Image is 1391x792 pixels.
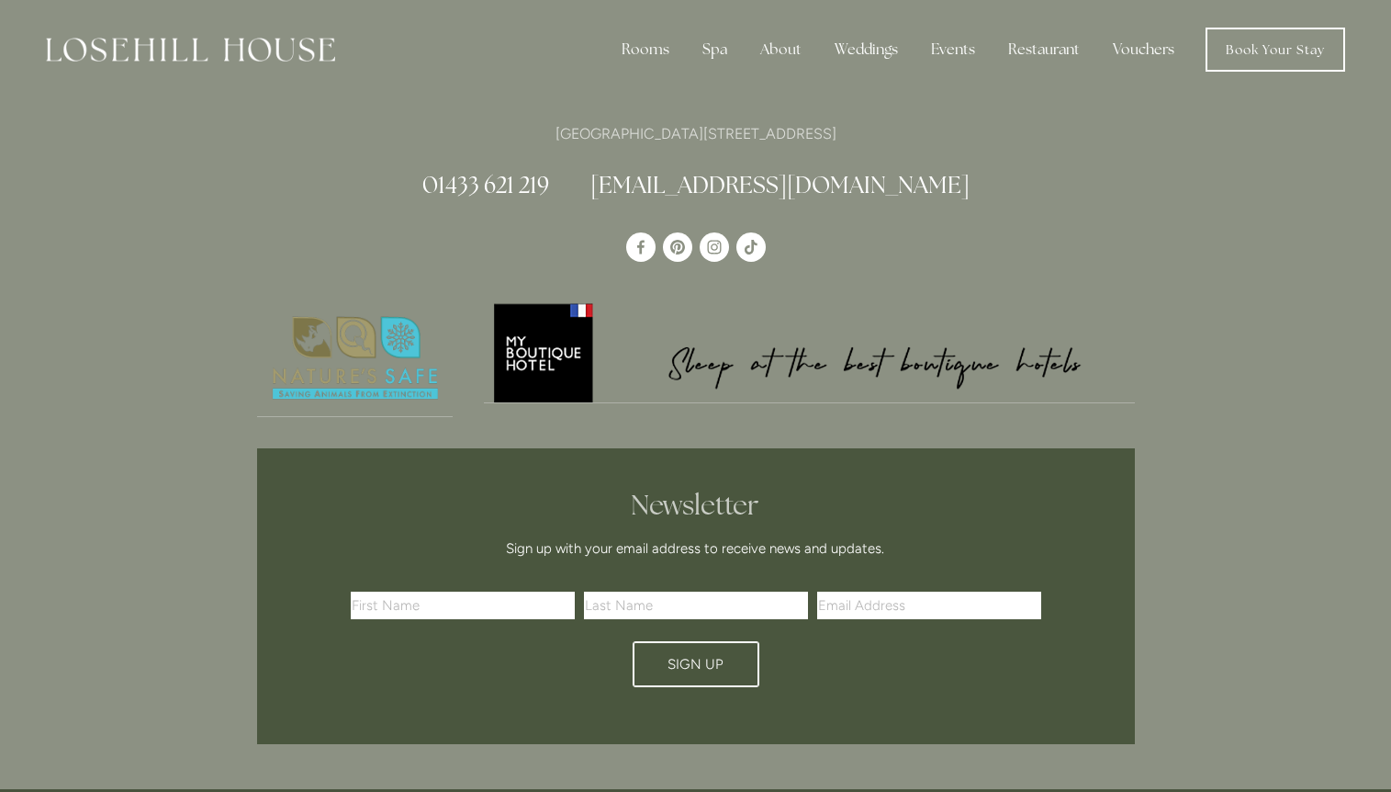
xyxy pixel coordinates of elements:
a: My Boutique Hotel - Logo [484,300,1135,403]
div: Rooms [607,31,684,68]
a: Vouchers [1098,31,1189,68]
img: Losehill House [46,38,335,62]
div: Weddings [820,31,913,68]
a: [EMAIL_ADDRESS][DOMAIN_NAME] [590,170,970,199]
h2: Newsletter [357,489,1035,522]
input: Email Address [817,592,1041,619]
a: Instagram [700,232,729,262]
input: Last Name [584,592,808,619]
p: [GEOGRAPHIC_DATA][STREET_ADDRESS] [257,121,1135,146]
div: Restaurant [993,31,1094,68]
img: Nature's Safe - Logo [257,300,454,416]
a: Losehill House Hotel & Spa [626,232,656,262]
div: Events [916,31,990,68]
div: Spa [688,31,742,68]
img: My Boutique Hotel - Logo [484,300,1135,402]
a: Nature's Safe - Logo [257,300,454,417]
div: About [746,31,816,68]
span: Sign Up [667,656,724,673]
a: Book Your Stay [1206,28,1345,72]
button: Sign Up [633,641,759,687]
a: TikTok [736,232,766,262]
p: Sign up with your email address to receive news and updates. [357,537,1035,560]
a: 01433 621 219 [422,170,549,199]
input: First Name [351,592,575,619]
a: Pinterest [663,232,692,262]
